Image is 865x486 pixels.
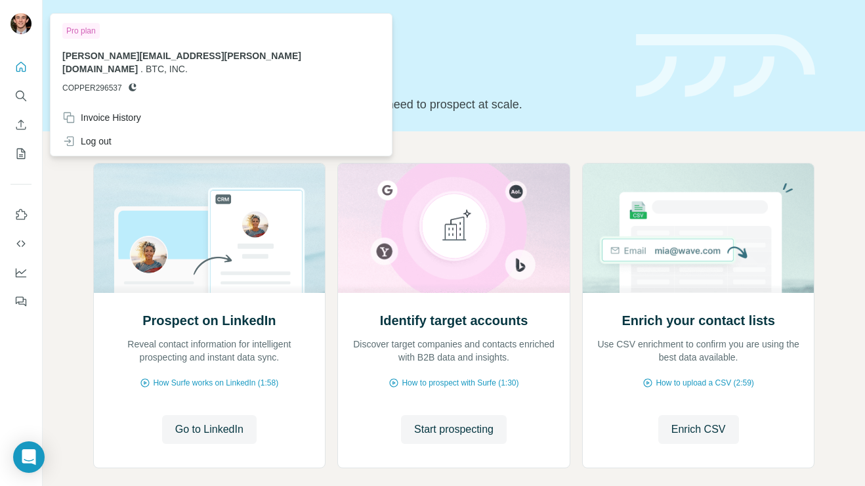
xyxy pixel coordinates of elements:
[11,261,32,284] button: Dashboard
[636,34,815,98] img: banner
[11,232,32,255] button: Use Surfe API
[658,415,739,444] button: Enrich CSV
[140,64,143,74] span: .
[146,64,188,74] span: BTC, INC.
[62,51,301,74] span: [PERSON_NAME][EMAIL_ADDRESS][PERSON_NAME][DOMAIN_NAME]
[175,422,243,437] span: Go to LinkedIn
[582,164,815,293] img: Enrich your contact lists
[11,55,32,79] button: Quick start
[401,415,507,444] button: Start prospecting
[13,441,45,473] div: Open Intercom Messenger
[11,84,32,108] button: Search
[62,23,100,39] div: Pro plan
[11,290,32,313] button: Feedback
[62,82,122,94] span: COPPER296537
[62,135,112,148] div: Log out
[93,164,326,293] img: Prospect on LinkedIn
[11,113,32,137] button: Enrich CSV
[11,142,32,166] button: My lists
[337,164,570,293] img: Identify target accounts
[414,422,494,437] span: Start prospecting
[142,311,276,330] h2: Prospect on LinkedIn
[107,338,312,364] p: Reveal contact information for intelligent prospecting and instant data sync.
[351,338,557,364] p: Discover target companies and contacts enriched with B2B data and insights.
[656,377,753,389] span: How to upload a CSV (2:59)
[153,377,278,389] span: How Surfe works on LinkedIn (1:58)
[62,111,141,124] div: Invoice History
[671,422,726,437] span: Enrich CSV
[380,311,528,330] h2: Identify target accounts
[596,338,801,364] p: Use CSV enrichment to confirm you are using the best data available.
[622,311,774,330] h2: Enrich your contact lists
[402,377,518,389] span: How to prospect with Surfe (1:30)
[11,203,32,227] button: Use Surfe on LinkedIn
[11,13,32,34] img: Avatar
[162,415,257,444] button: Go to LinkedIn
